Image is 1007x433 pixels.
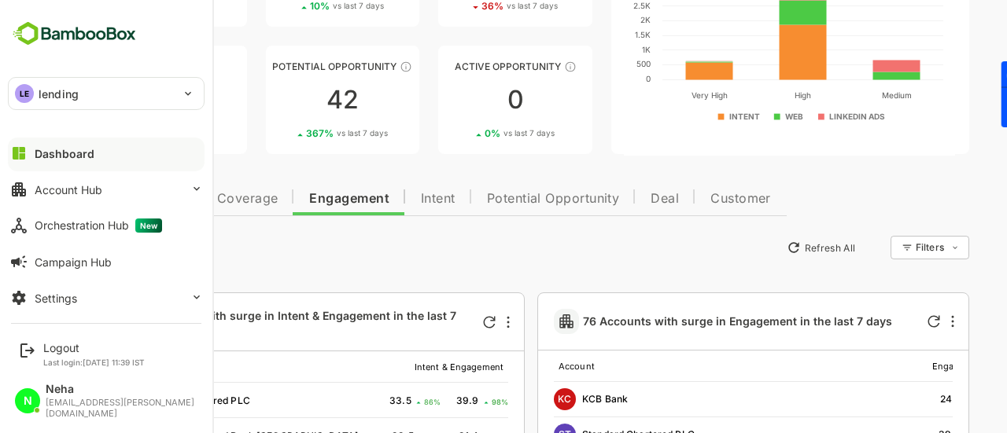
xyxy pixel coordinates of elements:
div: ST [54,389,76,411]
span: Potential Opportunity [432,193,565,205]
div: Neha [46,383,197,396]
div: 42 [211,87,365,112]
div: Orchestration Hub [35,218,162,233]
span: New [135,218,162,233]
p: Last login: [DATE] 11:39 IST [43,358,145,367]
div: These accounts are MQAs and can be passed on to Inside Sales [345,61,357,73]
text: High [740,90,756,101]
span: Customer [655,193,716,205]
text: 2K [585,15,596,24]
div: Filters [859,233,914,262]
a: Active OpportunityThese accounts have open opportunities which might be at any of the Sales Stage... [383,46,537,154]
button: Settings [8,282,205,314]
div: More [452,316,455,328]
p: lending [39,86,79,102]
th: Engagement [865,351,935,381]
div: Active Opportunity [383,61,537,72]
span: vs last 7 days [448,127,500,139]
div: 0 [383,87,537,112]
button: Dashboard [8,138,205,169]
div: LE [15,84,34,103]
button: New Insights [38,233,153,262]
span: Intent [366,193,400,205]
span: Engagement [254,193,334,205]
div: Campaign Hub [35,255,112,269]
span: Data Quality and Coverage [53,193,223,205]
a: KCB Bank [527,393,573,405]
div: Engaged [38,61,192,72]
div: Settings [35,292,77,305]
div: 24.2 [885,393,908,405]
div: Dashboard [35,147,94,160]
div: Account Hub [35,183,102,196]
text: 1.5K [580,30,596,39]
span: 98 % [437,398,453,406]
button: Orchestration HubNew [8,210,205,241]
span: Deal [596,193,624,205]
div: Refresh [872,315,885,328]
div: LElending [9,78,204,109]
div: Filters [861,241,889,253]
div: [EMAIL_ADDRESS][PERSON_NAME][DOMAIN_NAME] [46,398,197,419]
div: Refresh [428,316,441,328]
span: 76 Accounts with surge in Engagement in the last 7 days [528,314,837,328]
text: 1K [587,45,596,54]
div: These accounts have open opportunities which might be at any of the Sales Stages [509,61,522,73]
text: 0 [591,74,596,83]
th: Account [499,351,865,382]
th: Account [54,352,322,383]
div: More [896,315,899,328]
a: EngagedThese accounts are warm, further nurturing would qualify them to MQAs100163%vs last 7 days [38,46,192,154]
span: vs last 7 days [108,127,159,139]
img: BambooboxFullLogoMark.5f36c76dfaba33ec1ec1367b70bb1252.svg [8,19,141,49]
a: Standard Chartered PLC [83,394,195,406]
text: Very High [636,90,673,101]
div: Potential Opportunity [211,61,365,72]
button: Campaign Hub [8,246,205,277]
a: 76 Accounts with surge in Engagement in the last 7 days [528,314,843,328]
text: 500 [581,59,596,68]
a: Potential OpportunityThese accounts are MQAs and can be passed on to Inside Sales42367%vs last 7 ... [211,46,365,154]
span: 33.5 [334,394,358,406]
div: KC [499,388,521,410]
div: N [15,388,40,413]
span: 2 Accounts with surge in Intent & Engagement in the last 7 days [83,309,401,336]
div: 163 % [79,127,159,139]
div: 367 % [251,127,333,139]
text: 2.5K [578,1,596,10]
span: 86 % [369,398,385,406]
div: Logout [43,341,145,354]
button: Refresh All [725,235,807,260]
span: 39.9 [385,394,426,406]
button: Account Hub [8,174,205,205]
div: KCB Bank [499,388,858,410]
span: vs last 7 days [282,127,333,139]
text: Medium [827,90,857,100]
div: These accounts are warm, further nurturing would qualify them to MQAs [133,61,146,73]
th: Intent & Engagement [322,352,453,382]
div: Standard Chartered PLC [54,389,315,411]
a: 2 Accounts with surge in Intent & Engagement in the last 7 days [83,309,420,336]
div: 0 % [430,127,500,139]
div: 100 [38,87,192,112]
